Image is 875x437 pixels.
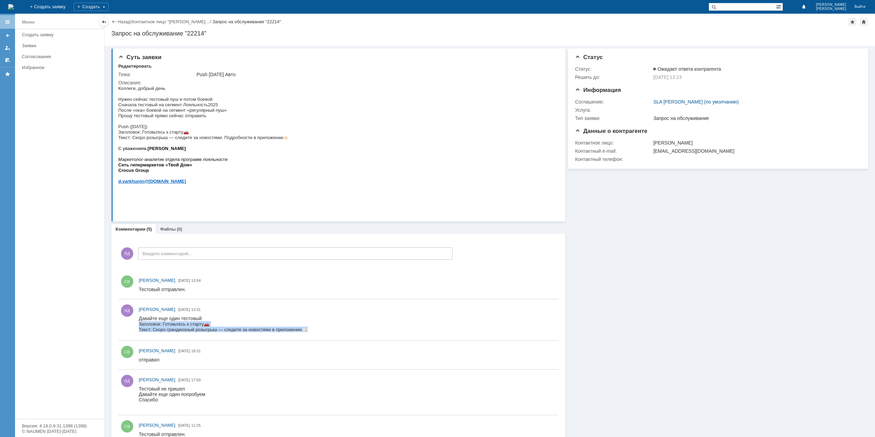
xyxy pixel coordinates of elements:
span: 👉🏻 [163,11,169,16]
span: 🚗 [65,44,71,49]
span: [DATE] [178,278,190,283]
a: [PERSON_NAME] [139,347,175,354]
span: Данные о контрагенте [575,128,647,134]
div: Запрос на обслуживание "22214" [212,19,281,24]
span: 13:54 [191,278,201,283]
div: Тема: [118,72,195,77]
div: Контактный e-mail: [575,148,652,154]
span: [PERSON_NAME] [816,3,846,7]
div: Добавить в избранное [848,18,857,26]
span: [DATE] [178,349,190,353]
span: 👉🏻 [165,50,171,55]
div: Скрыть меню [100,18,108,26]
span: 17:50 [191,378,201,382]
div: Согласования [22,54,100,59]
div: © NAUMEN [DATE]-[DATE] [22,429,97,434]
div: Соглашение: [575,99,652,105]
span: 13:31 [191,308,201,312]
div: Запрос на обслуживание "22214" [111,30,868,37]
span: [DATE] 13:23 [653,74,682,80]
a: Назад [118,19,130,24]
div: Push [DATE] Авто [197,72,554,77]
span: [DATE] [178,308,190,312]
span: [PERSON_NAME] [139,348,175,353]
div: Создать [74,3,109,11]
span: 18:31 [191,349,201,353]
div: Избранное [22,65,92,70]
a: SLA [PERSON_NAME] (по умолчанию) [653,99,739,105]
div: Услуга: [575,107,652,113]
div: Сделать домашней страницей [860,18,868,26]
div: Решить до: [575,74,652,80]
span: Расширенный поиск [776,3,783,10]
span: Group [17,82,31,87]
a: [PERSON_NAME] [139,422,175,429]
span: [DATE] [178,378,190,382]
div: [EMAIL_ADDRESS][DOMAIN_NAME] [653,148,857,154]
div: Контактное лицо: [575,140,652,146]
div: Заявки [22,43,100,48]
a: [PERSON_NAME] [139,377,175,383]
a: [PERSON_NAME] [139,306,175,313]
b: [PERSON_NAME] [29,60,68,66]
div: / [132,19,213,24]
div: | [130,19,131,24]
div: (5) [147,227,152,232]
span: Статус [575,54,603,60]
span: ЯД [121,247,133,260]
span: Суть заявки [118,54,161,60]
span: [PERSON_NAME] [139,307,175,312]
a: Заявки [19,40,103,51]
span: 🚗 [65,6,71,11]
a: Мои согласования [2,55,13,66]
div: Контактный телефон: [575,156,652,162]
a: [PERSON_NAME] [139,277,175,284]
span: [PERSON_NAME] [139,377,175,382]
div: [PERSON_NAME] [653,140,857,146]
span: @[DOMAIN_NAME] [26,93,68,98]
a: Комментарии [116,227,146,232]
div: Создать заявку [22,32,100,37]
div: Описание: [118,80,555,85]
span: [DATE] [178,423,190,427]
img: logo [8,4,14,10]
a: Создать заявку [2,30,13,41]
div: Тип заявки: [575,115,652,121]
span: Ожидает ответа контрагента [653,66,721,72]
a: Согласования [19,51,103,62]
div: Меню [22,18,35,26]
div: Статус: [575,66,652,72]
a: Контактное лицо "[PERSON_NAME]… [132,19,210,24]
span: [PERSON_NAME] [139,278,175,283]
div: Версия: 4.18.0.9.31.1398 (1398) [22,424,97,428]
a: Файлы [160,227,176,232]
span: Информация [575,87,621,93]
a: Создать заявку [19,29,103,40]
a: Мои заявки [2,42,13,53]
div: Запрос на обслуживание [653,115,857,121]
div: Редактировать [118,64,151,69]
span: 11:25 [191,423,201,427]
span: [PERSON_NAME] [816,7,846,11]
span: [PERSON_NAME] [139,423,175,428]
div: (0) [177,227,182,232]
a: Перейти на домашнюю страницу [8,4,14,10]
